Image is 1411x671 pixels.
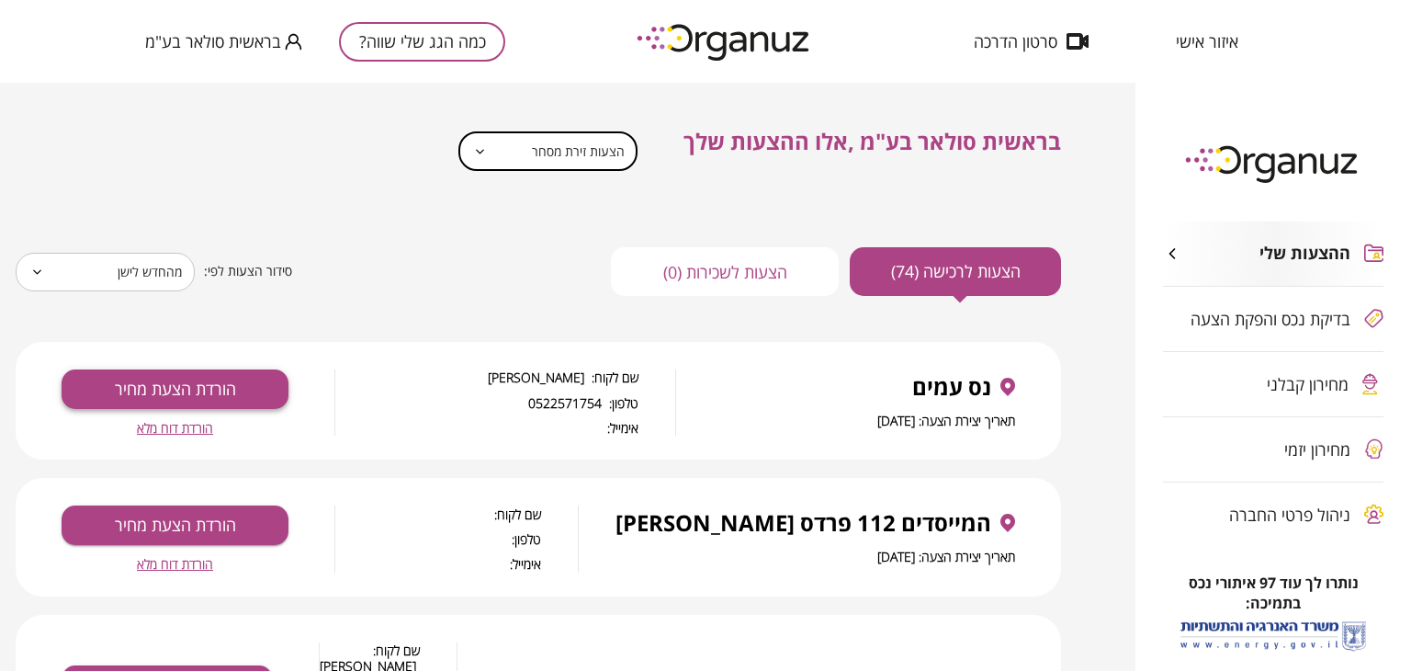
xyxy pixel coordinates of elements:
[335,556,541,572] span: אימייל:
[335,395,638,411] span: טלפון: 0522571754
[458,126,638,177] div: הצעות זירת מסחר
[1267,375,1349,393] span: מחירון קבלני
[1246,593,1301,613] span: בתמיכה:
[335,420,638,436] span: אימייל:
[62,370,288,409] button: הורדת הצעת מחיר
[145,32,281,51] span: בראשית סולאר בע"מ
[912,374,991,400] span: נס עמים
[1163,287,1383,351] button: בדיקת נכס והפקת הצעה
[1176,32,1238,51] span: איזור אישי
[137,420,213,436] button: הורדת דוח מלא
[1259,244,1350,264] span: ההצעות שלי
[1189,574,1359,592] span: נותרו לך עוד 97 איתורי נכס
[335,531,541,547] span: טלפון:
[137,556,213,572] button: הורדת דוח מלא
[145,30,302,53] button: בראשית סולאר בע"מ
[339,22,505,62] button: כמה הגג שלי שווה?
[1172,138,1374,188] img: logo
[850,247,1061,296] button: הצעות לרכישה (74)
[1229,506,1350,524] span: ניהול פרטי החברה
[1163,352,1383,416] button: מחירון קבלני
[204,263,292,280] span: סידור הצעות לפי:
[1177,614,1370,657] img: לוגו משרד האנרגיה
[16,246,195,298] div: מהחדש לישן
[62,506,288,545] button: הורדת הצעת מחיר
[335,370,638,385] span: שם לקוח: [PERSON_NAME]
[335,506,541,522] span: שם לקוח:
[1148,32,1266,51] button: איזור אישי
[1163,483,1383,547] button: ניהול פרטי החברה
[683,126,1061,156] span: בראשית סולאר בע"מ ,אלו ההצעות שלך
[1191,310,1350,328] span: בדיקת נכס והפקת הצעה
[624,17,826,67] img: logo
[877,548,1015,565] span: תאריך יצירת הצעה: [DATE]
[615,510,991,536] span: המייסדים 112 פרדס [PERSON_NAME]
[877,412,1015,429] span: תאריך יצירת הצעה: [DATE]
[974,32,1057,51] span: סרטון הדרכה
[1163,222,1383,286] button: ההצעות שלי
[611,247,839,296] button: הצעות לשכירות (0)
[946,32,1116,51] button: סרטון הדרכה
